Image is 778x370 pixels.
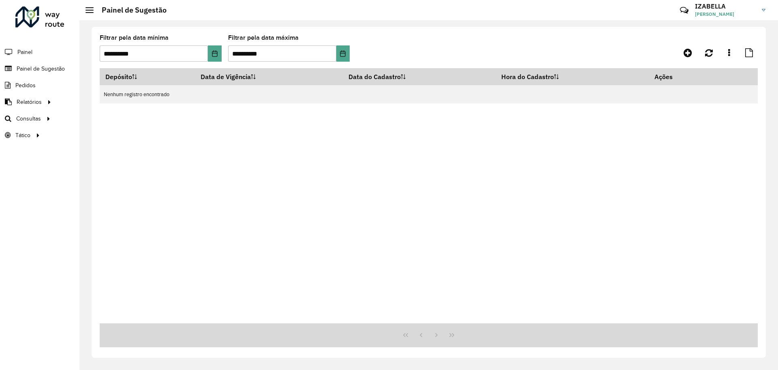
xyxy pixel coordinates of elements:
span: Relatórios [17,98,42,106]
span: Painel [17,48,32,56]
label: Filtrar pela data mínima [100,33,169,43]
th: Data do Cadastro [343,68,496,85]
h3: IZABELLA [695,2,756,10]
span: Painel de Sugestão [17,65,65,73]
span: Tático [15,131,30,140]
label: Filtrar pela data máxima [228,33,299,43]
th: Depósito [100,68,195,85]
th: Hora do Cadastro [496,68,649,85]
td: Nenhum registro encontrado [100,85,758,103]
th: Ações [649,68,697,85]
button: Choose Date [208,45,221,62]
a: Contato Rápido [675,2,693,19]
span: [PERSON_NAME] [695,11,756,18]
span: Pedidos [15,81,36,90]
button: Choose Date [336,45,350,62]
h2: Painel de Sugestão [94,6,167,15]
th: Data de Vigência [195,68,343,85]
span: Consultas [16,114,41,123]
